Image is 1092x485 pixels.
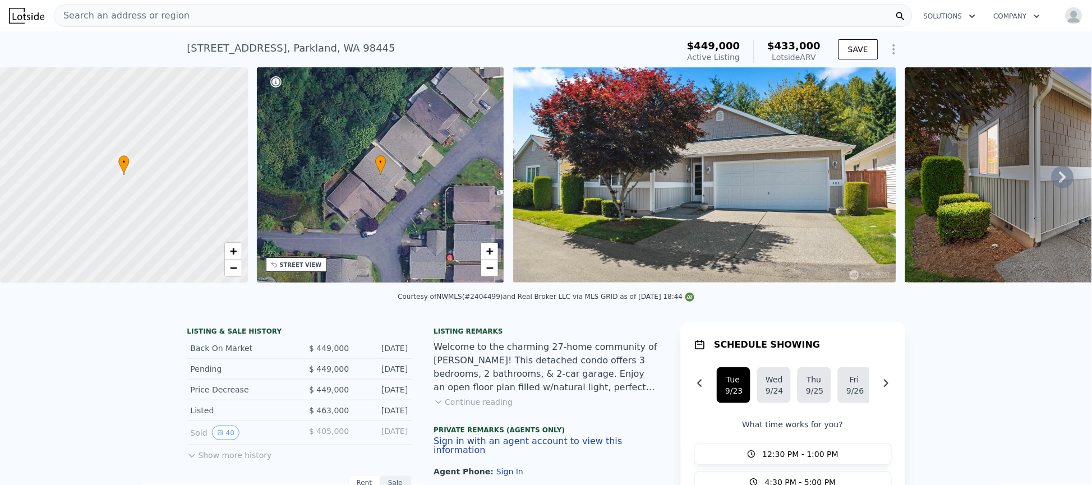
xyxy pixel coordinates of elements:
[768,52,821,63] div: Lotside ARV
[766,374,782,385] div: Wed
[54,9,190,22] span: Search an address or region
[118,155,130,175] div: •
[434,340,658,394] div: Welcome to the charming 27-home community of [PERSON_NAME]! This detached condo offers 3 bedrooms...
[688,53,740,62] span: Active Listing
[715,338,821,352] h1: SCHEDULE SHOWING
[685,293,694,302] img: NWMLS Logo
[694,419,892,430] p: What time works for you?
[191,343,291,354] div: Back On Market
[915,6,985,26] button: Solutions
[187,445,272,461] button: Show more history
[212,426,239,440] button: View historical data
[398,293,694,301] div: Courtesy of NWMLS (#2404499) and Real Broker LLC via MLS GRID as of [DATE] 18:44
[434,467,497,476] span: Agent Phone:
[309,385,349,394] span: $ 449,000
[481,243,498,260] a: Zoom in
[358,384,408,395] div: [DATE]
[187,40,395,56] div: [STREET_ADDRESS] , Parkland , WA 98445
[9,8,44,24] img: Lotside
[358,343,408,354] div: [DATE]
[481,260,498,276] a: Zoom out
[496,467,523,476] button: Sign In
[726,374,741,385] div: Tue
[358,426,408,440] div: [DATE]
[225,243,242,260] a: Zoom in
[726,385,741,396] div: 9/23
[118,157,130,167] span: •
[309,364,349,373] span: $ 449,000
[838,367,872,403] button: Fri9/26
[225,260,242,276] a: Zoom out
[280,261,322,269] div: STREET VIEW
[309,427,349,436] span: $ 405,000
[309,406,349,415] span: $ 463,000
[191,426,291,440] div: Sold
[687,40,740,52] span: $449,000
[486,244,494,258] span: +
[434,437,658,455] button: Sign in with an agent account to view this information
[768,40,821,52] span: $433,000
[434,396,513,408] button: Continue reading
[757,367,791,403] button: Wed9/24
[358,405,408,416] div: [DATE]
[1065,7,1083,25] img: avatar
[309,344,349,353] span: $ 449,000
[229,244,237,258] span: +
[191,405,291,416] div: Listed
[838,39,878,59] button: SAVE
[191,363,291,375] div: Pending
[807,374,822,385] div: Thu
[883,38,905,61] button: Show Options
[513,67,896,283] img: Sale: 167062172 Parcel: 100592875
[229,261,237,275] span: −
[375,157,386,167] span: •
[486,261,494,275] span: −
[187,327,412,338] div: LISTING & SALE HISTORY
[763,449,839,460] span: 12:30 PM - 1:00 PM
[694,444,892,465] button: 12:30 PM - 1:00 PM
[847,374,863,385] div: Fri
[807,385,822,396] div: 9/25
[766,385,782,396] div: 9/24
[434,426,658,437] div: Private Remarks (Agents Only)
[434,327,658,336] div: Listing remarks
[375,155,386,175] div: •
[847,385,863,396] div: 9/26
[798,367,831,403] button: Thu9/25
[358,363,408,375] div: [DATE]
[717,367,750,403] button: Tue9/23
[985,6,1049,26] button: Company
[191,384,291,395] div: Price Decrease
